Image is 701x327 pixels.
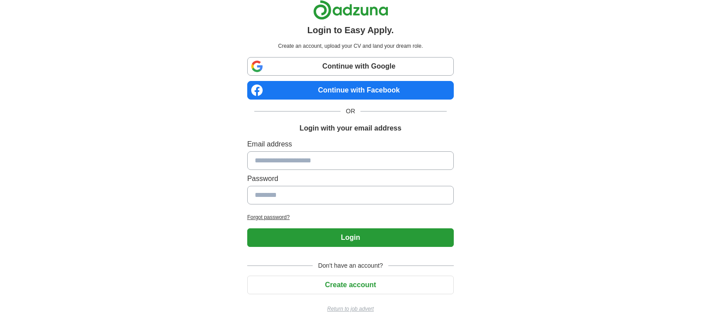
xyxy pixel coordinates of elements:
span: Don't have an account? [313,261,388,270]
a: Create account [247,281,454,289]
h1: Login with your email address [299,123,401,134]
a: Forgot password? [247,213,454,221]
label: Password [247,173,454,184]
span: OR [341,107,360,116]
a: Continue with Google [247,57,454,76]
a: Continue with Facebook [247,81,454,100]
a: Return to job advert [247,305,454,313]
button: Login [247,228,454,247]
button: Create account [247,276,454,294]
h1: Login to Easy Apply. [307,23,394,37]
p: Create an account, upload your CV and land your dream role. [249,42,452,50]
label: Email address [247,139,454,150]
